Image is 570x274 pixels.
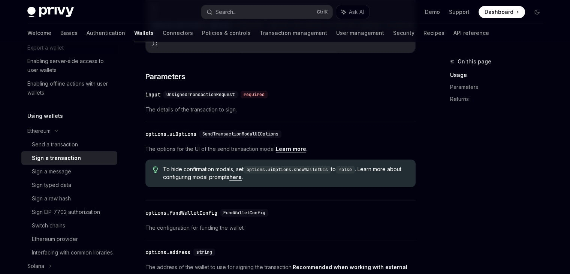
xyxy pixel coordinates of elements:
a: Recipes [423,24,444,42]
div: Send a transaction [32,140,78,149]
a: API reference [453,24,489,42]
div: Ethereum provider [32,235,78,244]
a: Basics [60,24,78,42]
span: On this page [458,57,491,66]
svg: Tip [153,166,158,173]
div: Sign a raw hash [32,194,71,203]
div: options.fundWalletConfig [145,209,217,217]
a: here [229,174,242,181]
a: Security [393,24,414,42]
span: Dashboard [485,8,513,16]
div: options.uiOptions [145,130,196,138]
a: Connectors [163,24,193,42]
button: Search...CtrlK [201,5,332,19]
a: Sign a message [21,165,117,178]
a: Parameters [450,81,549,93]
code: false [336,166,355,173]
div: Sign typed data [32,181,71,190]
span: The options for the UI of the send transaction modal. . [145,145,416,154]
span: UnsignedTransactionRequest [166,92,235,98]
a: Sign typed data [21,178,117,192]
span: string [196,249,212,255]
div: Sign a transaction [32,154,81,163]
div: required [241,91,268,98]
div: Sign a message [32,167,71,176]
a: Transaction management [260,24,327,42]
a: Welcome [27,24,51,42]
span: Ctrl K [317,9,328,15]
a: Sign EIP-7702 authorization [21,205,117,219]
span: Parameters [145,71,186,82]
a: Send a transaction [21,138,117,151]
div: Switch chains [32,221,65,230]
div: Sign EIP-7702 authorization [32,208,100,217]
h5: Using wallets [27,111,63,120]
a: Switch chains [21,219,117,232]
span: FundWalletConfig [223,210,265,216]
span: Ask AI [349,8,364,16]
div: Search... [215,8,236,17]
a: Ethereum provider [21,232,117,246]
a: Dashboard [479,6,525,18]
span: The configuration for funding the wallet. [145,223,416,232]
a: Demo [425,8,440,16]
a: Interfacing with common libraries [21,246,117,259]
a: Returns [450,93,549,105]
img: dark logo [27,7,74,17]
button: Toggle dark mode [531,6,543,18]
a: Policies & controls [202,24,251,42]
div: Solana [27,262,44,271]
a: Sign a raw hash [21,192,117,205]
div: Ethereum [27,126,51,135]
div: input [145,91,160,98]
a: Enabling offline actions with user wallets [21,77,117,99]
a: Sign a transaction [21,151,117,165]
a: Authentication [87,24,125,42]
a: Support [449,8,470,16]
div: Interfacing with common libraries [32,248,113,257]
code: options.uiOptions.showWalletUIs [244,166,331,173]
span: The details of the transaction to sign. [145,105,416,114]
span: To hide confirmation modals, set to . Learn more about configuring modal prompts . [163,166,408,181]
div: options.address [145,248,190,256]
div: Enabling offline actions with user wallets [27,79,113,97]
div: Enabling server-side access to user wallets [27,57,113,75]
a: Enabling server-side access to user wallets [21,54,117,77]
a: Usage [450,69,549,81]
a: Wallets [134,24,154,42]
span: ); [152,40,158,47]
span: SendTransactionModalUIOptions [202,131,278,137]
a: Learn more [276,146,306,152]
button: Ask AI [336,5,369,19]
a: User management [336,24,384,42]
